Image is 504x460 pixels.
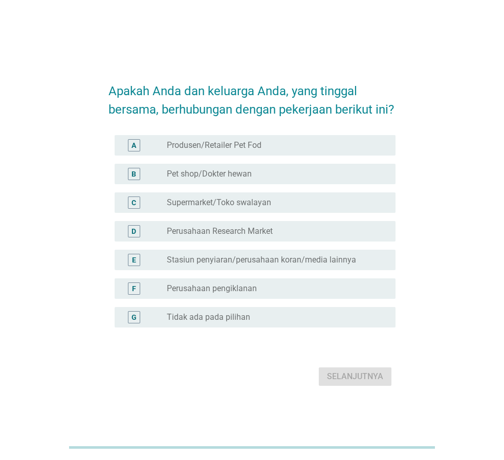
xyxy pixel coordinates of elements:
div: B [132,168,136,179]
div: A [132,140,136,150]
label: Supermarket/Toko swalayan [167,198,271,208]
h2: Apakah Anda dan keluarga Anda, yang tinggal bersama, berhubungan dengan pekerjaan berikut ini? [108,72,396,119]
label: Pet shop/Dokter hewan [167,169,252,179]
div: D [132,226,136,236]
label: Perusahaan pengiklanan [167,283,257,294]
div: E [132,254,136,265]
div: F [132,283,136,294]
label: Stasiun penyiaran/perusahaan koran/media lainnya [167,255,356,265]
div: C [132,197,136,208]
label: Produsen/Retailer Pet Fod [167,140,261,150]
label: Perusahaan Research Market [167,226,273,236]
div: G [132,312,137,322]
label: Tidak ada pada pilihan [167,312,250,322]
